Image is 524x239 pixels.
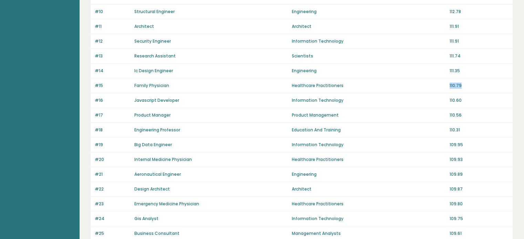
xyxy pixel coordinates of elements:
p: 110.60 [450,97,508,104]
a: Architect [134,23,154,29]
p: 109.80 [450,201,508,207]
a: Family Physician [134,83,169,88]
p: 110.79 [450,83,508,89]
p: Engineering [292,9,445,15]
p: Architect [292,23,445,30]
a: Internal Medicine Physician [134,156,192,162]
a: Product Manager [134,112,171,118]
a: Research Assistant [134,53,176,59]
p: #25 [95,230,130,237]
a: Security Engineer [134,38,171,44]
p: #19 [95,142,130,148]
p: 109.95 [450,142,508,148]
p: #17 [95,112,130,118]
p: Information Technology [292,38,445,44]
p: #22 [95,186,130,192]
p: 111.74 [450,53,508,59]
a: Ic Design Engineer [134,68,173,74]
p: #14 [95,68,130,74]
p: #12 [95,38,130,44]
a: Javascript Developer [134,97,179,103]
p: #15 [95,83,130,89]
p: 109.61 [450,230,508,237]
p: #24 [95,216,130,222]
a: Structural Engineer [134,9,175,14]
p: Engineering [292,68,445,74]
a: Design Architect [134,186,170,192]
p: Product Management [292,112,445,118]
p: Healthcare Practitioners [292,201,445,207]
p: Healthcare Practitioners [292,83,445,89]
a: Big Data Engineer [134,142,172,148]
p: Education And Training [292,127,445,133]
p: 110.31 [450,127,508,133]
p: Information Technology [292,142,445,148]
p: 111.35 [450,68,508,74]
a: Engineering Professor [134,127,180,133]
p: 109.93 [450,156,508,163]
a: Gis Analyst [134,216,158,221]
a: Emergency Medicine Physician [134,201,199,207]
p: Architect [292,186,445,192]
a: Aeronautical Engineer [134,171,181,177]
p: Information Technology [292,97,445,104]
p: Scientists [292,53,445,59]
p: #13 [95,53,130,59]
p: Information Technology [292,216,445,222]
p: #16 [95,97,130,104]
p: 109.75 [450,216,508,222]
p: #11 [95,23,130,30]
p: 110.56 [450,112,508,118]
p: #21 [95,171,130,177]
p: 111.91 [450,38,508,44]
p: #10 [95,9,130,15]
p: 109.89 [450,171,508,177]
p: Management Analysts [292,230,445,237]
p: Healthcare Practitioners [292,156,445,163]
p: #23 [95,201,130,207]
p: #20 [95,156,130,163]
a: Business Consultant [134,230,179,236]
p: #18 [95,127,130,133]
p: 111.91 [450,23,508,30]
p: 109.87 [450,186,508,192]
p: 112.78 [450,9,508,15]
p: Engineering [292,171,445,177]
